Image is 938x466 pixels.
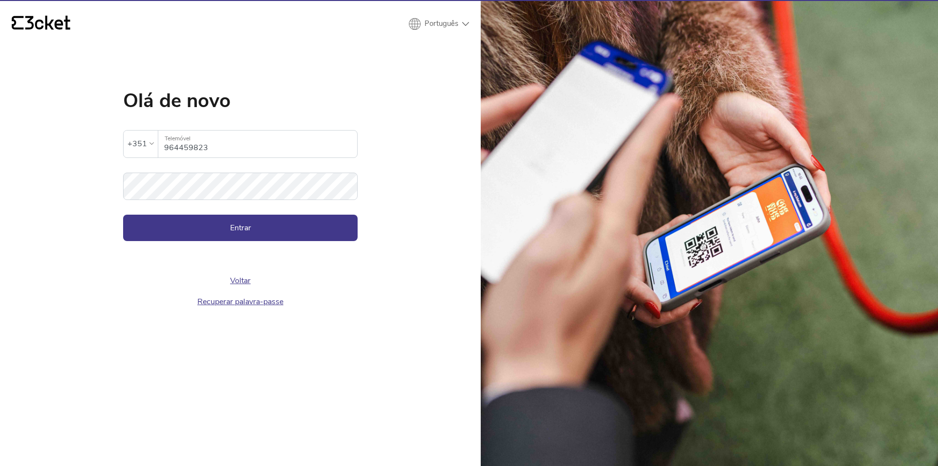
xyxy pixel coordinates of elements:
div: +351 [128,136,147,151]
a: {' '} [12,16,70,32]
label: Telemóvel [158,131,357,147]
h1: Olá de novo [123,91,358,111]
label: Palavra-passe [123,173,358,189]
input: Telemóvel [164,131,357,157]
a: Recuperar palavra-passe [197,296,283,307]
button: Entrar [123,215,358,241]
a: Voltar [230,275,251,286]
g: {' '} [12,16,23,30]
